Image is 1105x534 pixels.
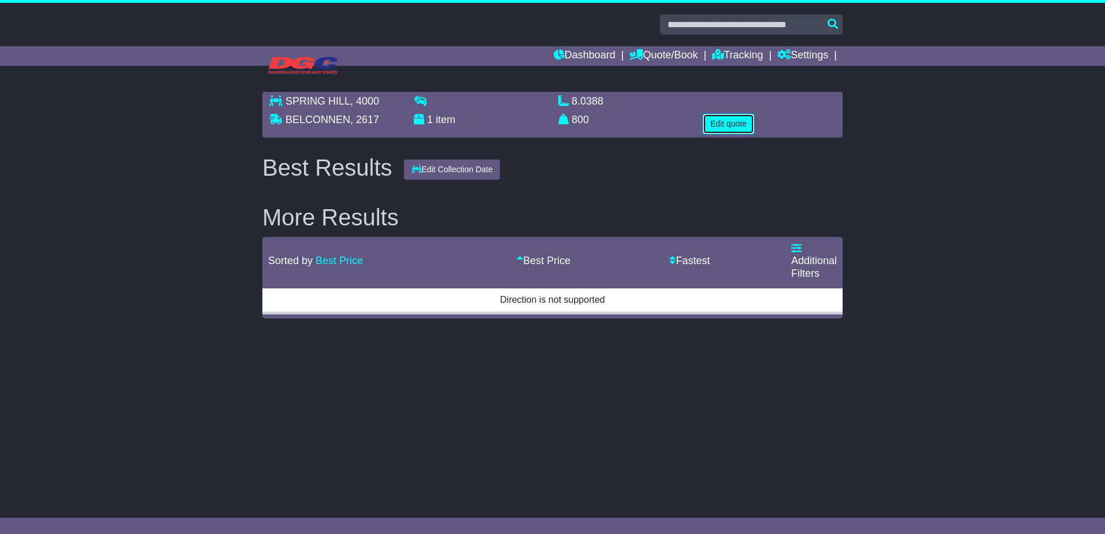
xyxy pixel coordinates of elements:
span: BELCONNEN [285,114,350,125]
a: Additional Filters [791,243,837,279]
div: Best Results [257,155,398,180]
a: Settings [777,46,828,66]
span: SPRING HILL [285,95,350,107]
span: , 4000 [350,95,379,107]
a: Dashboard [554,46,615,66]
a: Best Price [517,255,570,266]
span: 800 [572,114,589,125]
a: Quote/Book [629,46,698,66]
span: Sorted by [268,255,313,266]
h2: More Results [262,205,843,230]
td: Direction is not supported [262,287,843,313]
button: Edit quote [703,114,754,134]
span: 1 [427,114,433,125]
a: Best Price [316,255,363,266]
a: Tracking [712,46,763,66]
a: Fastest [669,255,710,266]
span: item [436,114,455,125]
span: 8.0388 [572,95,603,107]
span: , 2617 [350,114,379,125]
button: Edit Collection Date [404,160,500,180]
